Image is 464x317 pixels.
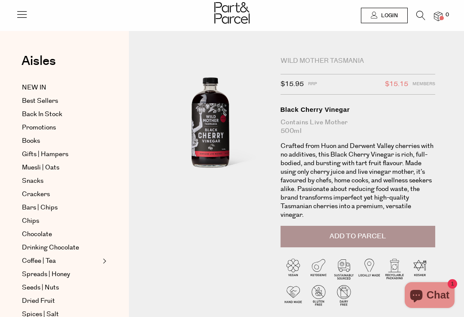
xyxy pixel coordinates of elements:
span: Drinking Chocolate [22,243,79,253]
img: P_P-ICONS-Live_Bec_V11_Kosher.svg [407,256,433,281]
span: Dried Fruit [22,296,55,306]
span: $15.15 [385,79,408,90]
div: Black Cherry Vinegar [281,105,435,114]
span: Spreads | Honey [22,269,70,280]
span: Aisles [21,52,56,71]
span: Best Sellers [22,96,58,106]
a: Snacks [22,176,100,186]
a: Login [361,8,408,23]
img: P_P-ICONS-Live_Bec_V11_Handmade.svg [281,283,306,308]
a: Bars | Chips [22,203,100,213]
img: P_P-ICONS-Live_Bec_V11_Locally_Made_2.svg [357,256,382,281]
a: Coffee | Tea [22,256,100,266]
inbox-online-store-chat: Shopify online store chat [402,282,457,310]
span: Login [379,12,398,19]
a: Crackers [22,189,100,200]
span: NEW IN [22,83,46,93]
a: Chocolate [22,229,100,240]
span: Promotions [22,123,56,133]
span: Members [412,79,435,90]
a: Spreads | Honey [22,269,100,280]
span: Coffee | Tea [22,256,56,266]
img: P_P-ICONS-Live_Bec_V11_Dairy_Free.svg [331,283,357,308]
img: Part&Parcel [214,2,250,24]
span: Muesli | Oats [22,163,59,173]
a: Back In Stock [22,109,100,120]
span: Crackers [22,189,50,200]
a: 0 [434,12,443,21]
img: P_P-ICONS-Live_Bec_V11_Ketogenic.svg [306,256,331,281]
span: Bars | Chips [22,203,58,213]
img: P_P-ICONS-Live_Bec_V11_Gluten_Free.svg [306,283,331,308]
span: Books [22,136,40,146]
span: RRP [308,79,317,90]
span: Snacks [22,176,43,186]
span: Add to Parcel [330,231,386,241]
a: Gifts | Hampers [22,149,100,160]
img: P_P-ICONS-Live_Bec_V11_Recyclable_Packaging.svg [382,256,407,281]
a: Muesli | Oats [22,163,100,173]
a: Dried Fruit [22,296,100,306]
span: Chocolate [22,229,52,240]
span: 0 [443,11,451,19]
span: Gifts | Hampers [22,149,68,160]
a: Drinking Chocolate [22,243,100,253]
button: Expand/Collapse Coffee | Tea [101,256,107,266]
p: Crafted from Huon and Derwent Valley cherries with no additives, this Black Cherry Vinegar is ric... [281,142,435,219]
span: Chips [22,216,39,226]
span: Seeds | Nuts [22,283,59,293]
div: Wild Mother Tasmania [281,57,435,65]
a: Seeds | Nuts [22,283,100,293]
span: $15.95 [281,79,304,90]
div: Contains Live Mother 500ml [281,118,435,135]
a: Books [22,136,100,146]
a: NEW IN [22,83,100,93]
a: Promotions [22,123,100,133]
img: P_P-ICONS-Live_Bec_V11_Sustainable_Sourced.svg [331,256,357,281]
img: P_P-ICONS-Live_Bec_V11_Vegan.svg [281,256,306,281]
a: Best Sellers [22,96,100,106]
span: Back In Stock [22,109,62,120]
a: Aisles [21,55,56,76]
img: Black Cherry Vinegar [155,57,266,196]
a: Chips [22,216,100,226]
button: Add to Parcel [281,226,435,247]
